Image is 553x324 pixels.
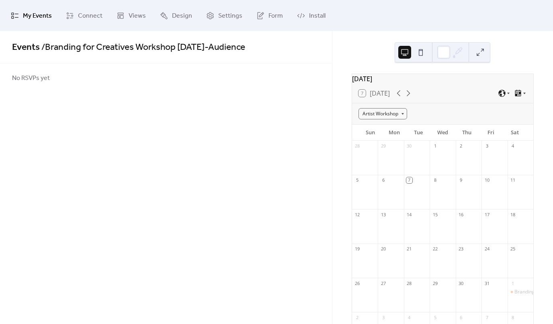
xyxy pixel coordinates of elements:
div: 10 [484,177,490,183]
a: Connect [60,3,109,28]
div: 4 [406,314,412,320]
div: 14 [406,211,412,217]
span: Form [268,10,283,22]
div: 28 [354,143,360,149]
div: 28 [406,280,412,286]
div: 25 [510,246,516,252]
div: 3 [484,143,490,149]
div: Sat [503,125,527,141]
div: 15 [432,211,438,217]
span: / Branding for Creatives Workshop [DATE] - Audience [40,39,245,56]
div: Thu [455,125,479,141]
div: 19 [354,246,360,252]
span: Connect [78,10,102,22]
div: 9 [458,177,464,183]
div: Wed [430,125,455,141]
div: 6 [458,314,464,320]
div: 16 [458,211,464,217]
div: Sun [358,125,383,141]
div: Mon [383,125,407,141]
a: Form [250,3,289,28]
div: 30 [458,280,464,286]
div: 29 [432,280,438,286]
div: 5 [432,314,438,320]
a: Events [12,39,40,56]
div: 6 [380,177,386,183]
div: 23 [458,246,464,252]
div: Tue [406,125,430,141]
div: 20 [380,246,386,252]
div: 22 [432,246,438,252]
div: 11 [510,177,516,183]
div: 30 [406,143,412,149]
div: 13 [380,211,386,217]
a: Views [111,3,152,28]
div: 27 [380,280,386,286]
div: 4 [510,143,516,149]
div: 1 [510,280,516,286]
span: Design [172,10,192,22]
span: My Events [23,10,52,22]
div: 21 [406,246,412,252]
div: 17 [484,211,490,217]
div: 2 [458,143,464,149]
div: Branding for Creatives Workshop November 1 [508,289,533,295]
div: 7 [406,177,412,183]
div: 24 [484,246,490,252]
div: 31 [484,280,490,286]
div: 5 [354,177,360,183]
a: Settings [200,3,248,28]
div: 3 [380,314,386,320]
div: 18 [510,211,516,217]
div: 8 [432,177,438,183]
div: 7 [484,314,490,320]
div: 12 [354,211,360,217]
span: Install [309,10,326,22]
span: No RSVPs yet [12,74,50,83]
div: 2 [354,314,360,320]
a: Install [291,3,332,28]
span: Settings [218,10,242,22]
a: Design [154,3,198,28]
div: 29 [380,143,386,149]
div: 26 [354,280,360,286]
div: 1 [432,143,438,149]
a: My Events [5,3,58,28]
div: [DATE] [352,74,533,84]
span: Views [129,10,146,22]
div: Fri [479,125,503,141]
div: 8 [510,314,516,320]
